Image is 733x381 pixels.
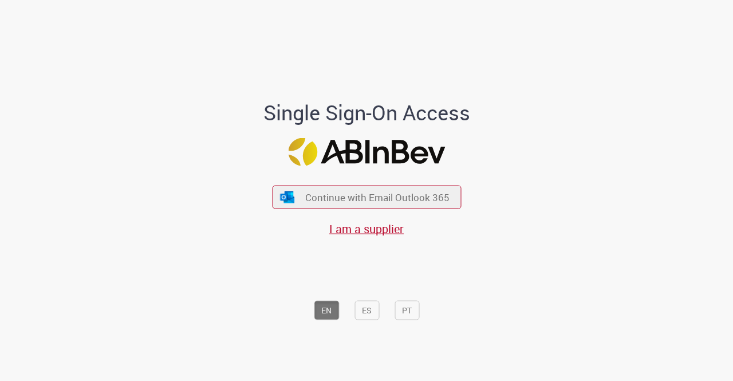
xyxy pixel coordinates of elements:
[279,191,295,203] img: ícone Azure/Microsoft 360
[305,191,450,204] span: Continue with Email Outlook 365
[288,138,445,166] img: Logo ABInBev
[354,301,379,320] button: ES
[208,101,526,124] h1: Single Sign-On Access
[329,221,404,237] a: I am a supplier
[314,301,339,320] button: EN
[395,301,419,320] button: PT
[272,186,461,209] button: ícone Azure/Microsoft 360 Continue with Email Outlook 365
